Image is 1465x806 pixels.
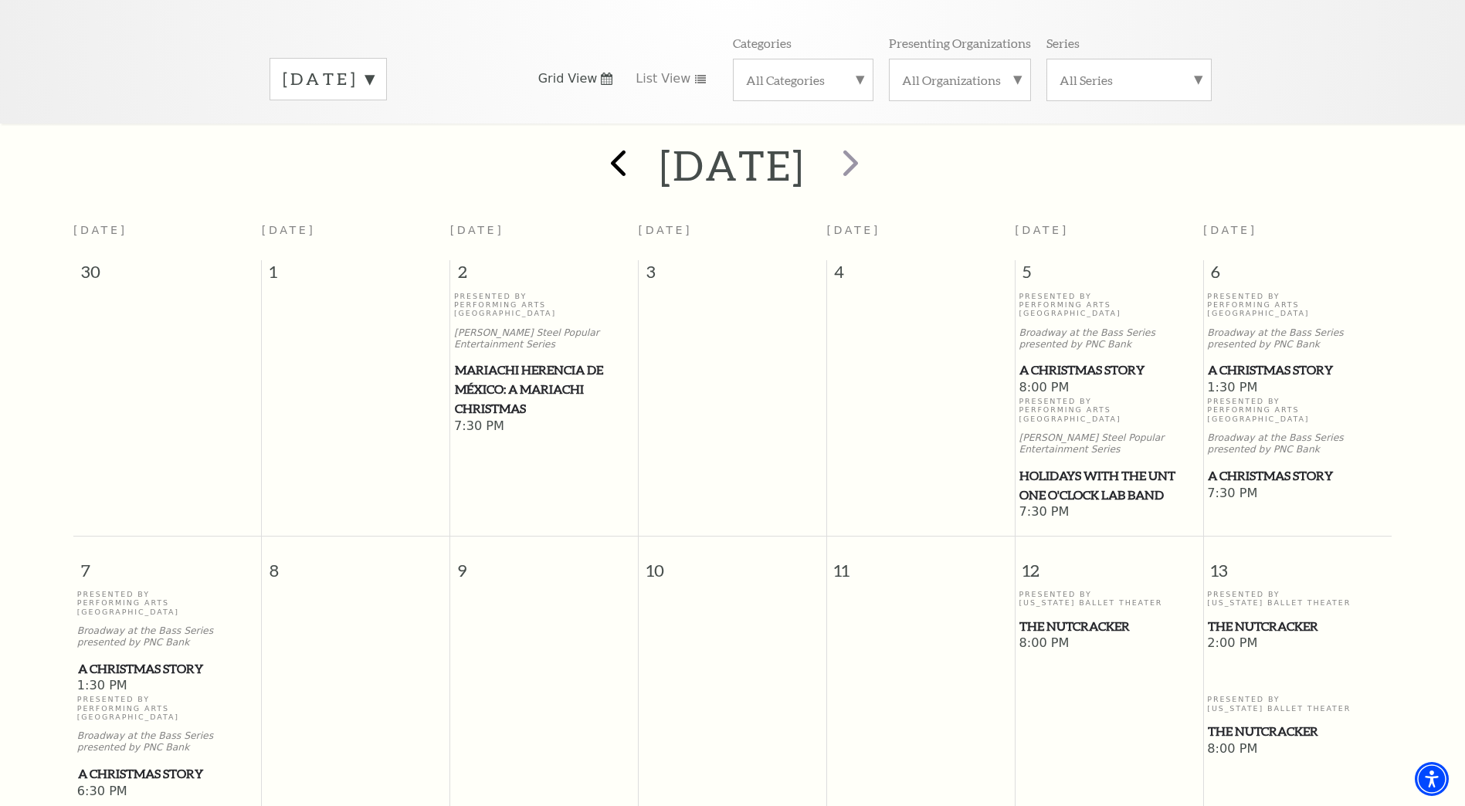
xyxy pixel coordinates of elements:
span: 1 [262,260,449,291]
span: A Christmas Story [1208,466,1387,486]
span: 8:00 PM [1019,380,1199,397]
p: Broadway at the Bass Series presented by PNC Bank [1019,327,1199,351]
span: [DATE] [262,224,316,236]
p: Presented By Performing Arts [GEOGRAPHIC_DATA] [1207,292,1388,318]
span: 6:30 PM [77,784,258,801]
span: List View [636,70,690,87]
p: Presented By Performing Arts [GEOGRAPHIC_DATA] [1019,397,1199,423]
div: Accessibility Menu [1415,762,1449,796]
span: A Christmas Story [1208,361,1387,380]
a: A Christmas Story [1019,361,1199,380]
span: [DATE] [1015,224,1069,236]
span: Grid View [538,70,598,87]
span: 6 [1204,260,1392,291]
span: 2 [450,260,638,291]
span: The Nutcracker [1208,722,1387,741]
span: Holidays with the UNT One O'Clock Lab Band [1019,466,1198,504]
p: Presented By [US_STATE] Ballet Theater [1207,590,1388,608]
p: Presented By Performing Arts [GEOGRAPHIC_DATA] [77,590,258,616]
span: 1:30 PM [77,678,258,695]
span: 30 [73,260,261,291]
span: [DATE] [73,224,127,236]
span: 7:30 PM [1207,486,1388,503]
span: 13 [1204,537,1392,590]
span: A Christmas Story [78,764,257,784]
p: Presented By Performing Arts [GEOGRAPHIC_DATA] [1207,397,1388,423]
a: A Christmas Story [1207,361,1388,380]
label: All Series [1060,72,1199,88]
span: 5 [1016,260,1203,291]
p: Presented By Performing Arts [GEOGRAPHIC_DATA] [77,695,258,721]
span: [DATE] [1203,224,1257,236]
p: Presenting Organizations [889,35,1031,51]
span: 7:30 PM [454,418,634,435]
span: 7 [73,537,261,590]
button: next [820,138,877,193]
span: [DATE] [639,224,693,236]
a: The Nutcracker [1207,617,1388,636]
span: 8:00 PM [1207,741,1388,758]
span: 12 [1016,537,1203,590]
p: Presented By [US_STATE] Ballet Theater [1207,695,1388,713]
p: Categories [733,35,792,51]
label: All Categories [746,72,860,88]
span: 11 [827,537,1015,590]
h2: [DATE] [660,141,805,190]
p: Broadway at the Bass Series presented by PNC Bank [1207,432,1388,455]
a: A Christmas Story [77,764,258,784]
a: The Nutcracker [1207,722,1388,741]
span: 10 [639,537,826,590]
span: [DATE] [450,224,504,236]
span: The Nutcracker [1208,617,1387,636]
p: Series [1046,35,1080,51]
p: Broadway at the Bass Series presented by PNC Bank [1207,327,1388,351]
span: Mariachi Herencia de México: A Mariachi Christmas [455,361,633,418]
span: [DATE] [826,224,880,236]
span: A Christmas Story [1019,361,1198,380]
p: Presented By Performing Arts [GEOGRAPHIC_DATA] [454,292,634,318]
span: 1:30 PM [1207,380,1388,397]
a: The Nutcracker [1019,617,1199,636]
a: Mariachi Herencia de México: A Mariachi Christmas [454,361,634,418]
span: 3 [639,260,826,291]
p: Broadway at the Bass Series presented by PNC Bank [77,730,258,754]
label: All Organizations [902,72,1018,88]
p: Presented By Performing Arts [GEOGRAPHIC_DATA] [1019,292,1199,318]
a: Holidays with the UNT One O'Clock Lab Band [1019,466,1199,504]
p: [PERSON_NAME] Steel Popular Entertainment Series [1019,432,1199,455]
span: The Nutcracker [1019,617,1198,636]
a: A Christmas Story [77,659,258,679]
p: Broadway at the Bass Series presented by PNC Bank [77,625,258,649]
label: [DATE] [283,67,374,91]
span: 7:30 PM [1019,504,1199,521]
button: prev [588,138,645,193]
a: A Christmas Story [1207,466,1388,486]
p: Presented By [US_STATE] Ballet Theater [1019,590,1199,608]
span: 8:00 PM [1019,635,1199,652]
span: 8 [262,537,449,590]
span: 4 [827,260,1015,291]
p: [PERSON_NAME] Steel Popular Entertainment Series [454,327,634,351]
span: 2:00 PM [1207,635,1388,652]
span: 9 [450,537,638,590]
span: A Christmas Story [78,659,257,679]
